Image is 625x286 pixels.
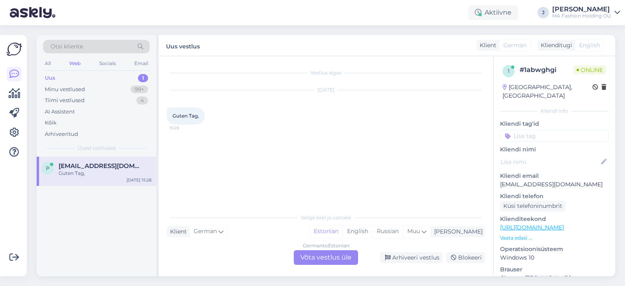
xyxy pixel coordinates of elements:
[500,145,609,154] p: Kliendi nimi
[500,224,564,231] a: [URL][DOMAIN_NAME]
[138,74,148,82] div: 1
[136,96,148,105] div: 4
[167,86,485,94] div: [DATE]
[167,214,485,221] div: Valige keel ja vastake
[46,165,50,171] span: p
[500,274,609,282] p: Chrome [TECHNICAL_ID]
[476,41,496,50] div: Klient
[343,225,372,238] div: English
[503,83,592,100] div: [GEOGRAPHIC_DATA], [GEOGRAPHIC_DATA]
[45,96,85,105] div: Tiimi vestlused
[500,234,609,242] p: Vaata edasi ...
[500,130,609,142] input: Lisa tag
[508,68,509,74] span: 1
[131,85,148,94] div: 99+
[59,162,143,170] span: planungarnold@aol.com
[50,42,83,51] span: Otsi kliente
[468,5,518,20] div: Aktiivne
[538,41,572,50] div: Klienditugi
[520,65,573,75] div: # 1abwghgi
[167,227,187,236] div: Klient
[500,265,609,274] p: Brauser
[78,144,116,152] span: Uued vestlused
[372,225,403,238] div: Russian
[552,13,611,19] div: MA Fashion Holding OÜ
[573,65,606,74] span: Online
[133,58,150,69] div: Email
[45,130,78,138] div: Arhiveeritud
[500,201,566,212] div: Küsi telefoninumbrit
[500,157,599,166] input: Lisa nimi
[500,192,609,201] p: Kliendi telefon
[552,6,611,13] div: [PERSON_NAME]
[7,41,22,57] img: Askly Logo
[68,58,82,69] div: Web
[538,7,549,18] div: J
[500,180,609,189] p: [EMAIL_ADDRESS][DOMAIN_NAME]
[500,172,609,180] p: Kliendi email
[45,119,57,127] div: Kõik
[431,227,483,236] div: [PERSON_NAME]
[310,225,343,238] div: Estonian
[579,41,600,50] span: English
[380,252,443,263] div: Arhiveeri vestlus
[59,170,151,177] div: Guten Tag,
[407,227,420,235] span: Muu
[45,108,75,116] div: AI Assistent
[500,245,609,253] p: Operatsioonisüsteem
[294,250,358,265] div: Võta vestlus üle
[127,177,151,183] div: [DATE] 15:28
[503,41,527,50] span: German
[194,227,217,236] span: German
[500,215,609,223] p: Klienditeekond
[43,58,52,69] div: All
[303,242,350,249] div: German to Estonian
[166,40,200,51] label: Uus vestlus
[169,125,200,131] span: 15:28
[173,113,199,119] span: Guten Tag,
[45,74,55,82] div: Uus
[500,253,609,262] p: Windows 10
[446,252,485,263] div: Blokeeri
[167,69,485,76] div: Vestlus algas
[98,58,118,69] div: Socials
[500,107,609,115] div: Kliendi info
[552,6,620,19] a: [PERSON_NAME]MA Fashion Holding OÜ
[45,85,85,94] div: Minu vestlused
[500,120,609,128] p: Kliendi tag'id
